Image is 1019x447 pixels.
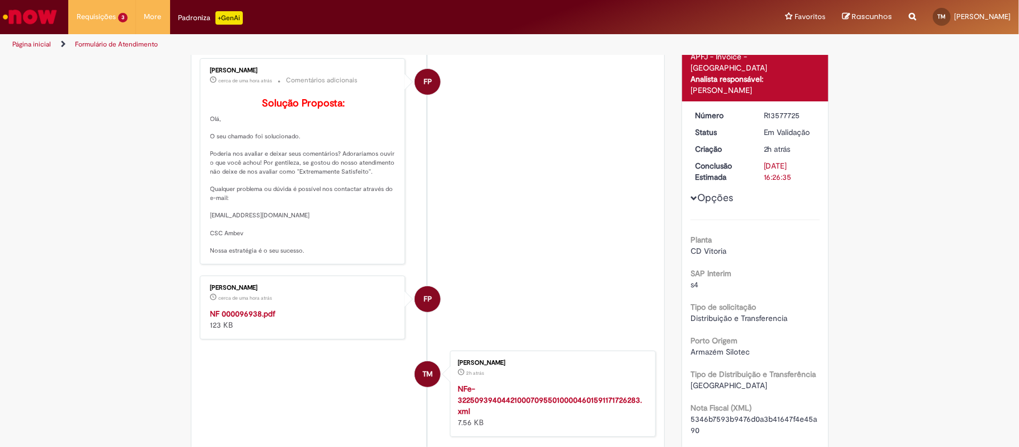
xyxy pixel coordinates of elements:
b: Porto Origem [691,336,738,346]
div: APFJ - Invoice - [GEOGRAPHIC_DATA] [691,51,820,73]
ul: Trilhas de página [8,34,671,55]
div: [PERSON_NAME] [210,285,397,291]
div: 7.56 KB [458,383,644,428]
span: Requisições [77,11,116,22]
div: 29/09/2025 15:26:31 [764,143,816,155]
div: [PERSON_NAME] [458,360,644,366]
span: 5346b7593b9476d0a3b41647f4e45a90 [691,414,817,435]
time: 29/09/2025 15:54:32 [219,77,273,84]
div: R13577725 [764,110,816,121]
span: [GEOGRAPHIC_DATA] [691,380,767,390]
div: [PERSON_NAME] [691,85,820,96]
small: Comentários adicionais [287,76,358,85]
div: Filipe Passos [415,286,440,312]
a: NF 000096938.pdf [210,309,276,319]
div: [DATE] 16:26:35 [764,160,816,183]
b: Tipo de solicitação [691,302,756,312]
b: Nota Fiscal (XML) [691,403,752,413]
span: Armazém Silotec [691,347,750,357]
div: TIAGO MENEGUELLI [415,361,440,387]
div: Analista responsável: [691,73,820,85]
div: Padroniza [179,11,243,25]
b: SAP Interim [691,268,731,278]
span: TM [422,361,433,388]
span: cerca de uma hora atrás [219,295,273,301]
span: [PERSON_NAME] [954,12,1011,21]
div: [PERSON_NAME] [210,67,397,74]
img: ServiceNow [1,6,59,28]
span: Rascunhos [852,11,892,22]
a: NFe-32250939404421000709550100004601591171726283.xml [458,384,642,416]
span: 2h atrás [764,144,791,154]
span: cerca de uma hora atrás [219,77,273,84]
a: Formulário de Atendimento [75,40,158,49]
time: 29/09/2025 15:26:31 [764,144,791,154]
b: Solução Proposta: [262,97,345,110]
span: FP [424,68,432,95]
p: Olá, O seu chamado foi solucionado. Poderia nos avaliar e deixar seus comentários? Adoraríamos ou... [210,98,397,255]
div: Filipe Passos [415,69,440,95]
p: +GenAi [215,11,243,25]
time: 29/09/2025 15:25:20 [466,370,484,376]
a: Rascunhos [842,12,892,22]
dt: Status [687,127,755,138]
span: More [144,11,162,22]
span: Distribuição e Transferencia [691,313,787,323]
b: Tipo de Distribuição e Transferência [691,369,816,379]
span: TM [938,13,946,20]
span: 2h atrás [466,370,484,376]
dt: Conclusão Estimada [687,160,755,183]
span: s4 [691,280,698,290]
dt: Criação [687,143,755,155]
span: FP [424,286,432,313]
div: 123 KB [210,308,397,330]
dt: Número [687,110,755,121]
b: Planta [691,235,712,245]
a: Página inicial [12,40,51,49]
span: CD Vitoria [691,246,726,256]
span: 3 [118,13,128,22]
time: 29/09/2025 15:54:25 [219,295,273,301]
span: Favoritos [795,11,825,22]
div: Em Validação [764,127,816,138]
